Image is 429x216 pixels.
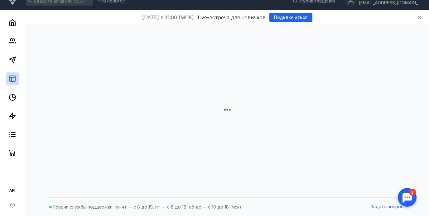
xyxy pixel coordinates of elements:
span: Подключиться [274,15,308,20]
span: Live-встреча для новичков [198,14,266,21]
span: Задать вопрос [371,204,403,209]
span: График службы поддержки: пн-чт — с 8 до 19, пт — с 8 до 18, сб-вс — с 10 до 18 (мск) [53,204,241,209]
div: 1 [14,4,21,11]
span: [DATE] в 11:00 (МСК) [142,14,194,21]
button: Подключиться [269,13,312,22]
button: Задать вопрос [368,202,407,212]
div: [EMAIL_ADDRESS][DOMAIN_NAME] [359,0,421,6]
